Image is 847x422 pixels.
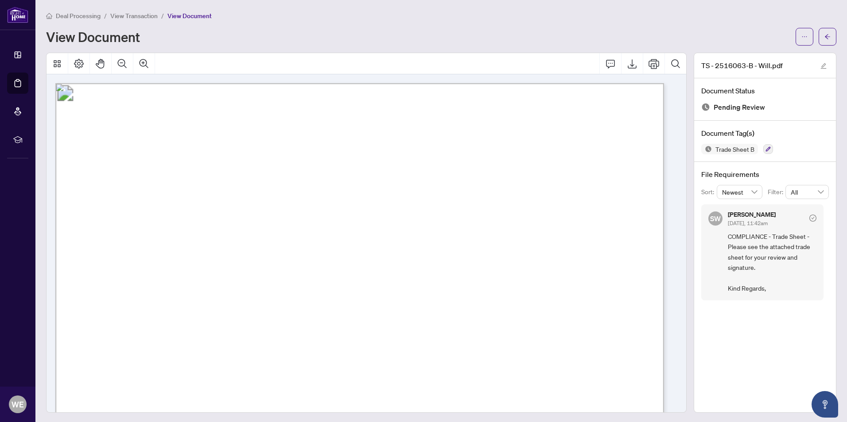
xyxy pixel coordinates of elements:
h4: Document Status [701,85,829,96]
span: Deal Processing [56,12,101,20]
span: arrow-left [824,34,831,40]
img: Status Icon [701,144,712,154]
span: check-circle [809,215,816,222]
span: Newest [722,185,758,199]
p: Filter: [768,187,785,197]
span: [DATE], 11:42am [728,220,768,226]
span: Pending Review [714,101,765,113]
img: logo [7,7,28,23]
span: WE [12,398,24,410]
button: Open asap [812,391,838,418]
h1: View Document [46,30,140,44]
span: View Transaction [110,12,158,20]
h4: Document Tag(s) [701,128,829,138]
li: / [161,11,164,21]
span: SW [710,213,721,224]
span: TS - 2516063-B - Will.pdf [701,60,783,71]
h5: [PERSON_NAME] [728,211,776,218]
span: COMPLIANCE - Trade Sheet - Please see the attached trade sheet for your review and signature. Kin... [728,231,816,293]
span: home [46,13,52,19]
span: Trade Sheet B [712,146,758,152]
p: Sort: [701,187,717,197]
li: / [104,11,107,21]
span: View Document [167,12,212,20]
span: ellipsis [801,34,808,40]
span: edit [820,63,827,69]
img: Document Status [701,103,710,111]
span: All [791,185,824,199]
h4: File Requirements [701,169,829,180]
